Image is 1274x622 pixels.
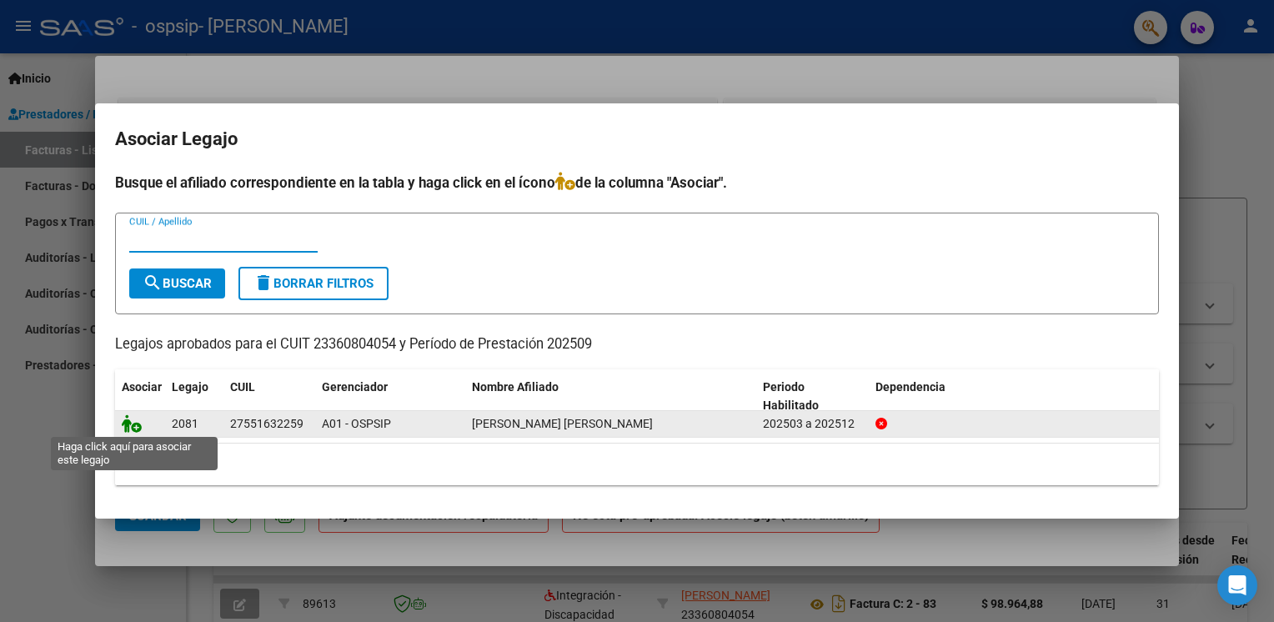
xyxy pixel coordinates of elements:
span: Legajo [172,380,208,394]
h4: Busque el afiliado correspondiente en la tabla y haga click en el ícono de la columna "Asociar". [115,172,1159,193]
datatable-header-cell: Dependencia [869,369,1160,424]
span: A01 - OSPSIP [322,417,391,430]
span: Buscar [143,276,212,291]
span: Nombre Afiliado [472,380,559,394]
span: Periodo Habilitado [763,380,819,413]
div: 1 registros [115,444,1159,485]
p: Legajos aprobados para el CUIT 23360804054 y Período de Prestación 202509 [115,334,1159,355]
datatable-header-cell: Gerenciador [315,369,465,424]
span: CUIL [230,380,255,394]
datatable-header-cell: Legajo [165,369,223,424]
span: 2081 [172,417,198,430]
mat-icon: search [143,273,163,293]
mat-icon: delete [253,273,273,293]
div: 202503 a 202512 [763,414,862,434]
button: Buscar [129,268,225,298]
h2: Asociar Legajo [115,123,1159,155]
div: Open Intercom Messenger [1217,565,1257,605]
button: Borrar Filtros [238,267,389,300]
span: Asociar [122,380,162,394]
datatable-header-cell: Periodo Habilitado [756,369,869,424]
span: Dependencia [875,380,945,394]
span: Borrar Filtros [253,276,374,291]
span: Gerenciador [322,380,388,394]
datatable-header-cell: CUIL [223,369,315,424]
datatable-header-cell: Nombre Afiliado [465,369,756,424]
span: VERGARA GIULIANA BELEN [472,417,653,430]
div: 27551632259 [230,414,303,434]
datatable-header-cell: Asociar [115,369,165,424]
